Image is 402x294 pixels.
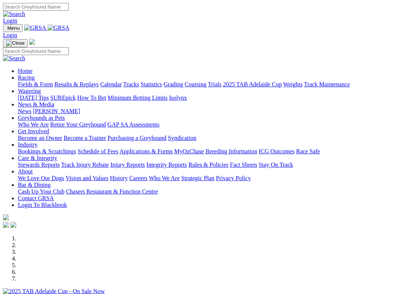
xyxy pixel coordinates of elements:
[18,188,64,195] a: Cash Up Your Club
[10,222,16,228] img: twitter.svg
[3,55,25,62] img: Search
[64,135,106,141] a: Become a Trainer
[223,81,282,87] a: 2025 TAB Adelaide Cup
[18,101,54,108] a: News & Media
[24,25,46,31] img: GRSA
[3,17,17,24] a: Login
[3,222,9,228] img: facebook.svg
[208,81,221,87] a: Trials
[188,162,229,168] a: Rules & Policies
[3,214,9,220] img: logo-grsa-white.png
[259,162,293,168] a: Stay On Track
[18,141,38,148] a: Industry
[61,162,109,168] a: Track Injury Rebate
[168,135,196,141] a: Syndication
[108,121,160,128] a: GAP SA Assessments
[18,148,76,154] a: Bookings & Scratchings
[129,175,147,181] a: Careers
[18,155,57,161] a: Care & Integrity
[18,81,53,87] a: Fields & Form
[216,175,251,181] a: Privacy Policy
[296,148,320,154] a: Race Safe
[18,168,33,175] a: About
[18,162,60,168] a: Stewards Reports
[18,175,399,182] div: About
[181,175,214,181] a: Strategic Plan
[66,188,158,195] a: Chasers Restaurant & Function Centre
[50,121,106,128] a: Retire Your Greyhound
[18,175,64,181] a: We Love Our Dogs
[205,148,257,154] a: Breeding Information
[18,115,65,121] a: Greyhounds as Pets
[3,47,69,55] input: Search
[18,121,49,128] a: Who We Are
[108,135,166,141] a: Purchasing a Greyhound
[18,162,399,168] div: Care & Integrity
[18,108,31,114] a: News
[18,135,62,141] a: Become an Owner
[123,81,139,87] a: Tracks
[50,95,76,101] a: SUREpick
[164,81,183,87] a: Grading
[66,175,108,181] a: Vision and Values
[48,25,70,31] img: GRSA
[141,81,162,87] a: Statistics
[18,148,399,155] div: Industry
[169,95,187,101] a: Isolynx
[3,24,23,32] button: Toggle navigation
[3,11,25,17] img: Search
[230,162,257,168] a: Fact Sheets
[18,188,399,195] div: Bar & Dining
[54,81,99,87] a: Results & Replays
[100,81,122,87] a: Calendar
[77,148,118,154] a: Schedule of Fees
[18,128,49,134] a: Get Involved
[108,95,167,101] a: Minimum Betting Limits
[18,74,35,81] a: Racing
[18,202,67,208] a: Login To Blackbook
[18,95,399,101] div: Wagering
[110,175,128,181] a: History
[174,148,204,154] a: MyOzChase
[7,25,20,31] span: Menu
[149,175,180,181] a: Who We Are
[18,121,399,128] div: Greyhounds as Pets
[3,39,28,47] button: Toggle navigation
[77,95,106,101] a: How To Bet
[119,148,173,154] a: Applications & Forms
[146,162,187,168] a: Integrity Reports
[18,88,41,94] a: Wagering
[18,95,49,101] a: [DATE] Tips
[3,32,17,38] a: Login
[6,40,25,46] img: Close
[283,81,303,87] a: Weights
[18,135,399,141] div: Get Involved
[18,182,51,188] a: Bar & Dining
[18,195,54,201] a: Contact GRSA
[29,39,35,45] img: logo-grsa-white.png
[3,3,69,11] input: Search
[259,148,294,154] a: ICG Outcomes
[304,81,350,87] a: Track Maintenance
[110,162,145,168] a: Injury Reports
[33,108,80,114] a: [PERSON_NAME]
[18,108,399,115] div: News & Media
[185,81,207,87] a: Coursing
[18,68,32,74] a: Home
[18,81,399,88] div: Racing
